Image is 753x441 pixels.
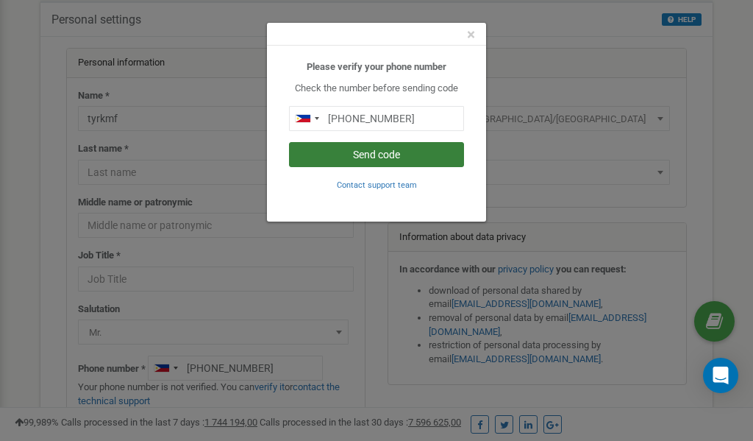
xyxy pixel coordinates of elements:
[467,27,475,43] button: Close
[703,358,738,393] div: Open Intercom Messenger
[467,26,475,43] span: ×
[289,82,464,96] p: Check the number before sending code
[289,142,464,167] button: Send code
[307,61,446,72] b: Please verify your phone number
[337,180,417,190] small: Contact support team
[337,179,417,190] a: Contact support team
[289,106,464,131] input: 0905 123 4567
[290,107,324,130] div: Telephone country code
